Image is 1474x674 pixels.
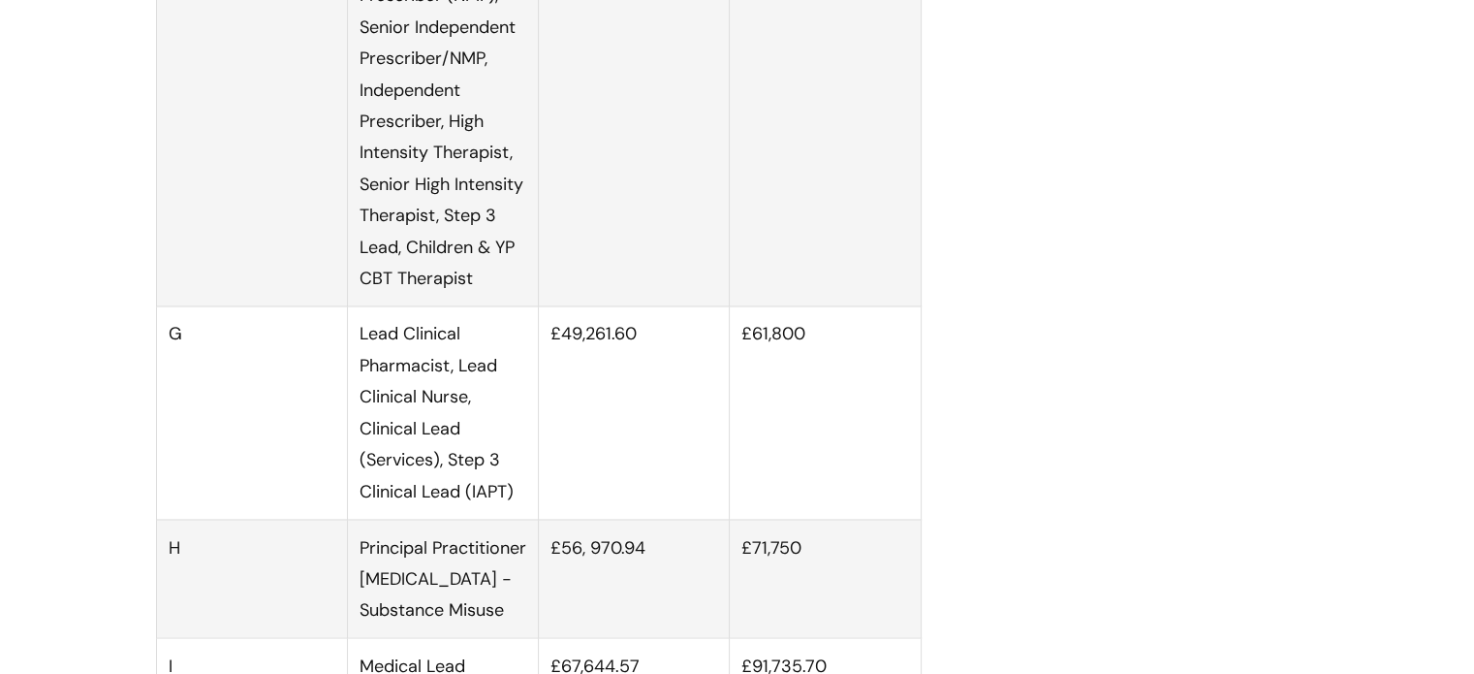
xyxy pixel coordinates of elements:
[347,519,538,637] td: Principal Practitioner [MEDICAL_DATA] - Substance Misuse
[539,306,730,519] td: £49,261.60
[730,306,921,519] td: £61,800
[156,519,347,637] td: H
[347,306,538,519] td: Lead Clinical Pharmacist, Lead Clinical Nurse, Clinical Lead (Services), Step 3 Clinical Lead (IAPT)
[539,519,730,637] td: £56, 970.94
[730,519,921,637] td: £71,750
[156,306,347,519] td: G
